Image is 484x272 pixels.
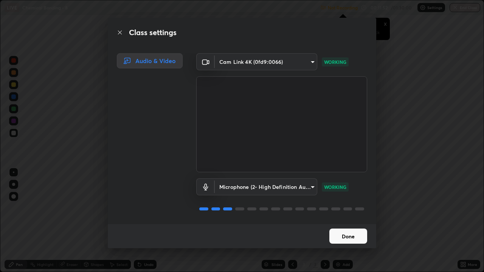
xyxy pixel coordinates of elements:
[117,53,183,68] div: Audio & Video
[215,53,317,70] div: Cam Link 4K (0fd9:0066)
[329,229,367,244] button: Done
[324,184,346,190] p: WORKING
[215,178,317,195] div: Cam Link 4K (0fd9:0066)
[324,59,346,65] p: WORKING
[129,27,177,38] h2: Class settings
